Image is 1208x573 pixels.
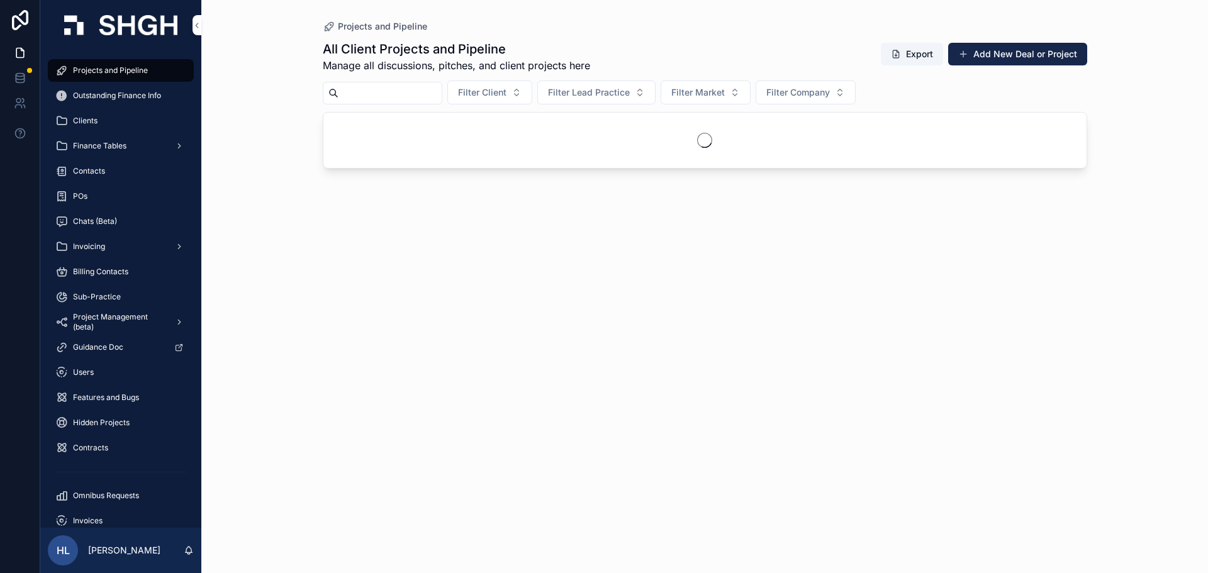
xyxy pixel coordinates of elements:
span: Features and Bugs [73,392,139,403]
h1: All Client Projects and Pipeline [323,40,590,58]
span: Invoices [73,516,103,526]
a: Invoices [48,509,194,532]
a: POs [48,185,194,208]
a: Outstanding Finance Info [48,84,194,107]
a: Omnibus Requests [48,484,194,507]
button: Select Button [661,81,751,104]
span: Sub-Practice [73,292,121,302]
a: Chats (Beta) [48,210,194,233]
span: Users [73,367,94,377]
span: HL [57,543,70,558]
a: Clients [48,109,194,132]
span: Billing Contacts [73,267,128,277]
span: Contacts [73,166,105,176]
a: Projects and Pipeline [48,59,194,82]
a: Project Management (beta) [48,311,194,333]
span: Chats (Beta) [73,216,117,226]
span: Contracts [73,443,108,453]
span: Projects and Pipeline [338,20,427,33]
a: Contracts [48,437,194,459]
a: Users [48,361,194,384]
a: Projects and Pipeline [323,20,427,33]
span: Omnibus Requests [73,491,139,501]
button: Select Button [756,81,856,104]
span: Hidden Projects [73,418,130,428]
a: Hidden Projects [48,411,194,434]
button: Add New Deal or Project [948,43,1087,65]
span: Filter Lead Practice [548,86,630,99]
a: Sub-Practice [48,286,194,308]
span: Filter Market [671,86,725,99]
a: Finance Tables [48,135,194,157]
a: Billing Contacts [48,260,194,283]
span: Project Management (beta) [73,312,165,332]
span: Manage all discussions, pitches, and client projects here [323,58,590,73]
div: scrollable content [40,50,201,528]
a: Features and Bugs [48,386,194,409]
img: App logo [64,15,177,35]
span: Clients [73,116,98,126]
a: Guidance Doc [48,336,194,359]
span: Filter Company [766,86,830,99]
span: Projects and Pipeline [73,65,148,75]
p: [PERSON_NAME] [88,544,160,557]
button: Export [881,43,943,65]
span: Filter Client [458,86,506,99]
a: Invoicing [48,235,194,258]
span: Finance Tables [73,141,126,151]
button: Select Button [447,81,532,104]
span: Outstanding Finance Info [73,91,161,101]
span: Guidance Doc [73,342,123,352]
a: Contacts [48,160,194,182]
span: POs [73,191,87,201]
button: Select Button [537,81,656,104]
span: Invoicing [73,242,105,252]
